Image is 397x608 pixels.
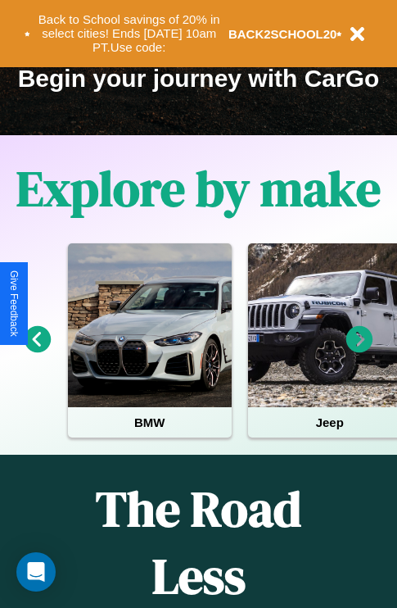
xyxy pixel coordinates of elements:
b: BACK2SCHOOL20 [228,27,337,41]
div: Give Feedback [8,270,20,337]
h4: BMW [68,407,232,438]
h1: Explore by make [16,155,381,222]
div: Open Intercom Messenger [16,552,56,592]
button: Back to School savings of 20% in select cities! Ends [DATE] 10am PT.Use code: [30,8,228,59]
